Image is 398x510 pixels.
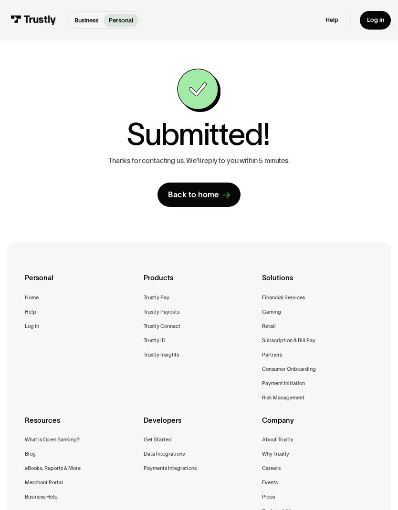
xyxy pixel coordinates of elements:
a: Gaming [262,307,281,316]
a: About Trustly [262,435,293,444]
div: Resources [25,415,136,435]
a: Press [262,492,275,501]
div: Products [144,273,255,293]
p: Thanks for contacting us. We’ll reply to you within 5 minutes. [108,157,290,165]
a: Subscription & Bill Pay [262,336,315,345]
a: Why Trustly [262,449,289,459]
a: Business Help [25,492,58,501]
a: Personal [104,14,138,27]
a: Payments Integrations [144,464,197,473]
a: Financial Services [262,293,305,302]
div: Company [262,415,373,435]
a: Merchant Portal [25,478,63,487]
div: Developers [144,415,255,435]
a: What is Open Banking? [25,435,80,444]
a: Log in [25,322,39,331]
a: Trustly Insights [144,350,179,359]
a: Careers [262,464,281,473]
div: Log in [367,16,384,24]
a: Blog [25,449,36,459]
a: Get Started [144,435,172,444]
a: Retail [262,322,276,331]
a: Help [325,16,338,24]
a: Trustly Pay [144,293,169,302]
a: Business [69,14,104,27]
a: Help [25,307,36,316]
img: Trustly Logo [10,15,56,25]
div: Personal [25,273,136,293]
a: Data Integrations [144,449,185,459]
a: Log in [360,11,391,30]
div: Solutions [262,273,373,293]
p: Personal [109,16,133,25]
a: Events [262,478,278,487]
a: Payment Initiation [262,379,305,388]
div: Back to home [168,190,219,200]
a: Back to home [157,183,240,207]
a: Trustly Connect [144,322,180,331]
a: Trustly Payouts [144,307,179,316]
a: Home [25,293,39,302]
a: Trustly ID [144,336,166,345]
a: Partners [262,350,282,359]
a: Consumer Onboarding [262,365,316,374]
h1: Submitted! [126,119,270,149]
p: Business [74,16,98,25]
a: eBooks, Reports & More [25,464,81,473]
a: Risk Management [262,393,304,402]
